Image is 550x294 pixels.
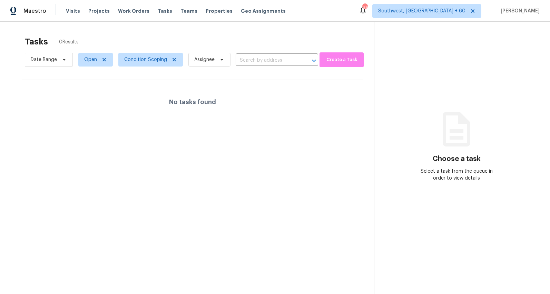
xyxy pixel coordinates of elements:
span: Work Orders [118,8,149,14]
button: Create a Task [320,52,364,67]
button: Open [309,56,319,65]
h4: No tasks found [169,99,216,105]
span: Condition Scoping [124,56,167,63]
input: Search by address [236,55,299,66]
div: 676 [362,4,367,11]
span: Properties [206,8,233,14]
span: Assignee [194,56,215,63]
span: Maestro [23,8,46,14]
h3: Choose a task [433,155,481,162]
span: Visits [66,8,80,14]
div: Select a task from the queue in order to view details [415,168,498,182]
span: Date Range [31,56,57,63]
span: Teams [180,8,197,14]
h2: Tasks [25,38,48,45]
span: 0 Results [59,39,79,45]
span: Tasks [158,9,172,13]
span: Open [84,56,97,63]
span: Southwest, [GEOGRAPHIC_DATA] + 60 [378,8,465,14]
span: [PERSON_NAME] [498,8,540,14]
span: Create a Task [323,56,360,64]
span: Projects [88,8,110,14]
span: Geo Assignments [241,8,286,14]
